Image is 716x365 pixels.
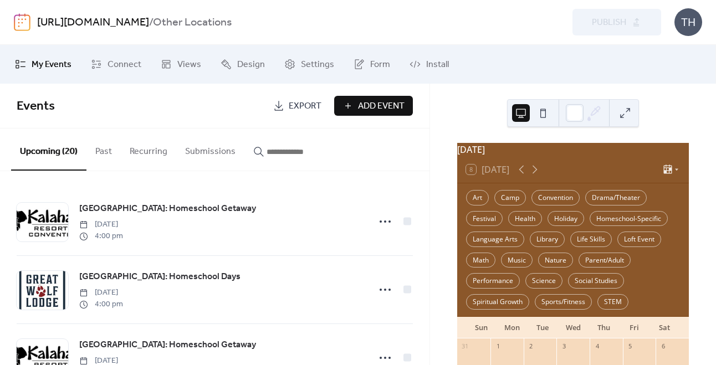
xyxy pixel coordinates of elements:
[466,190,489,205] div: Art
[617,232,661,247] div: Loft Event
[527,317,558,339] div: Tue
[659,342,667,350] div: 6
[32,58,71,71] span: My Events
[79,230,123,242] span: 4:00 pm
[466,273,520,289] div: Performance
[149,12,153,33] b: /
[527,342,535,350] div: 2
[426,58,449,71] span: Install
[79,202,256,215] span: [GEOGRAPHIC_DATA]: Homeschool Getaway
[177,58,201,71] span: Views
[7,49,80,79] a: My Events
[152,49,209,79] a: Views
[83,49,150,79] a: Connect
[79,202,256,216] a: [GEOGRAPHIC_DATA]: Homeschool Getaway
[501,253,533,268] div: Music
[538,253,573,268] div: Nature
[358,100,405,113] span: Add Event
[176,128,244,169] button: Submissions
[568,273,624,289] div: Social Studies
[560,342,568,350] div: 3
[11,128,86,171] button: Upcoming (20)
[535,294,592,310] div: Sports/Fitness
[153,12,232,33] b: Other Locations
[370,58,390,71] span: Form
[79,338,256,352] a: [GEOGRAPHIC_DATA]: Homeschool Getaway
[508,211,542,227] div: Health
[289,100,321,113] span: Export
[108,58,141,71] span: Connect
[585,190,647,205] div: Drama/Theater
[37,12,149,33] a: [URL][DOMAIN_NAME]
[401,49,457,79] a: Install
[494,342,502,350] div: 1
[626,342,635,350] div: 5
[530,232,565,247] div: Library
[79,287,123,299] span: [DATE]
[79,219,123,230] span: [DATE]
[531,190,580,205] div: Convention
[649,317,680,339] div: Sat
[497,317,527,339] div: Mon
[590,211,668,227] div: Homeschool-Specific
[79,299,123,310] span: 4:00 pm
[265,96,330,116] a: Export
[466,211,503,227] div: Festival
[17,94,55,119] span: Events
[301,58,334,71] span: Settings
[121,128,176,169] button: Recurring
[466,232,524,247] div: Language Arts
[79,270,241,284] a: [GEOGRAPHIC_DATA]: Homeschool Days
[457,143,689,156] div: [DATE]
[345,49,398,79] a: Form
[570,232,612,247] div: Life Skills
[525,273,562,289] div: Science
[14,13,30,31] img: logo
[334,96,413,116] button: Add Event
[86,128,121,169] button: Past
[461,342,469,350] div: 31
[212,49,273,79] a: Design
[466,294,529,310] div: Spiritual Growth
[466,253,495,268] div: Math
[579,253,631,268] div: Parent/Adult
[597,294,628,310] div: STEM
[237,58,265,71] span: Design
[276,49,342,79] a: Settings
[466,317,497,339] div: Sun
[619,317,649,339] div: Fri
[593,342,601,350] div: 4
[589,317,619,339] div: Thu
[548,211,584,227] div: Holiday
[494,190,526,205] div: Camp
[674,8,702,36] div: TH
[558,317,589,339] div: Wed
